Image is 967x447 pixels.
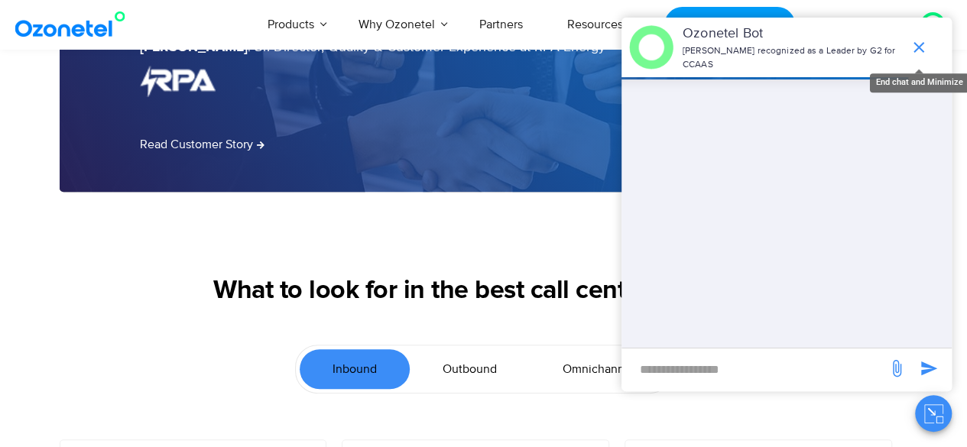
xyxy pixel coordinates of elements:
[629,356,880,384] div: new-msg-input
[333,360,377,378] span: Inbound
[140,138,264,151] a: Read Customer Story
[140,66,216,97] img: rpa
[904,32,934,63] span: end chat or minimize
[664,7,795,43] a: Request a Demo
[140,138,253,151] span: Read Customer Story
[683,24,902,44] p: Ozonetel Bot
[915,395,952,432] button: Close chat
[913,353,944,384] span: send message
[683,44,902,72] p: [PERSON_NAME] recognized as a Leader by G2 for CCAAS
[410,349,530,389] a: Outbound
[629,25,673,70] img: header
[530,349,667,389] a: Omnichannel
[563,360,634,378] span: Omnichannel
[300,349,410,389] a: Inbound
[881,353,912,384] span: send message
[443,360,497,378] span: Outbound
[60,276,908,306] h2: What to look for in the best call center software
